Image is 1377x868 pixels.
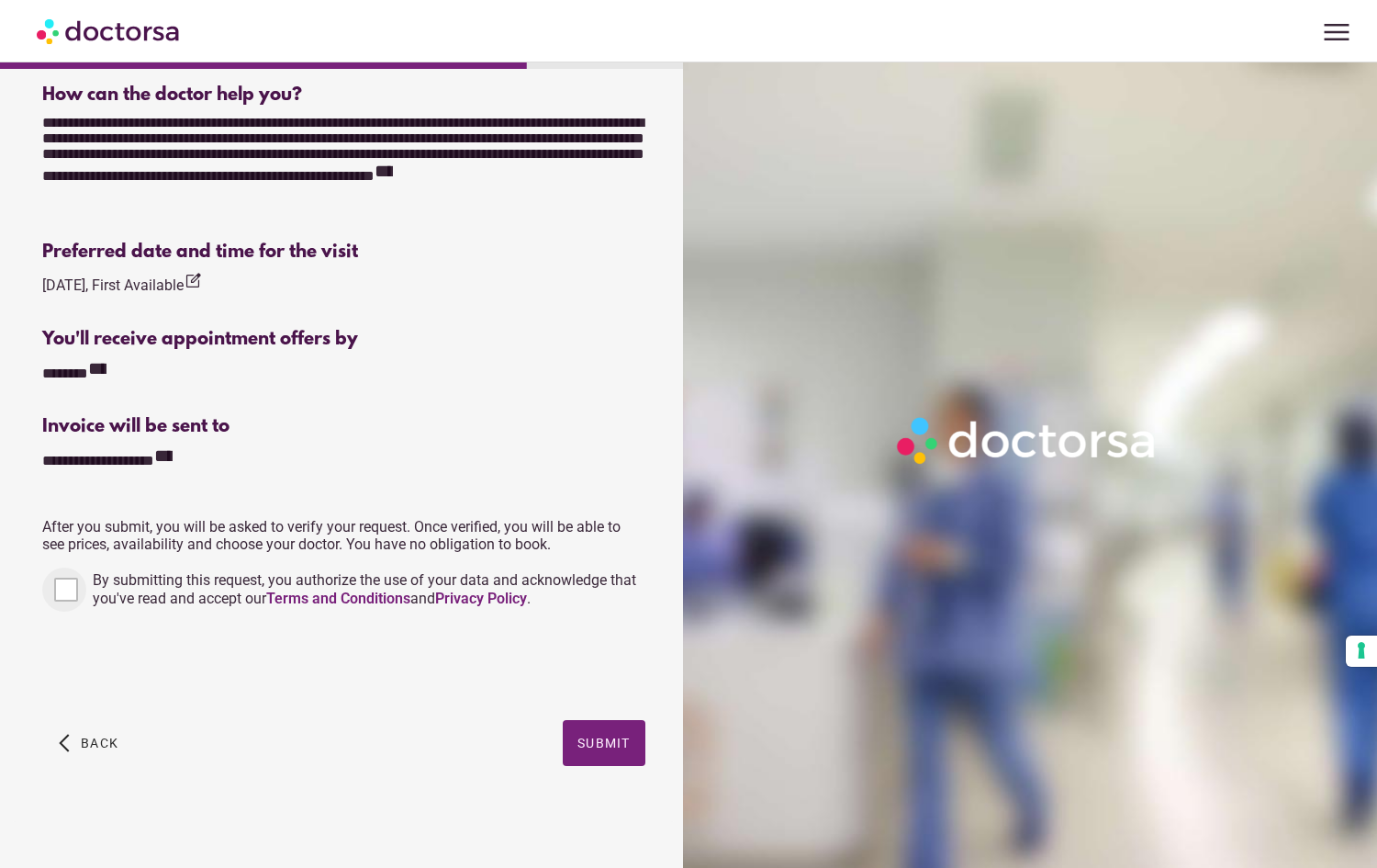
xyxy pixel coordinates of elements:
span: Back [81,736,118,750]
button: Your consent preferences for tracking technologies [1346,636,1377,667]
iframe: reCAPTCHA [42,630,321,702]
div: Invoice will be sent to [42,416,644,437]
span: Submit [577,736,631,750]
a: Terms and Conditions [266,590,410,607]
img: Doctorsa.com [37,10,182,51]
span: By submitting this request, you authorize the use of your data and acknowledge that you've read a... [93,571,636,607]
img: Logo-Doctorsa-trans-White-partial-flat.png [890,410,1165,471]
div: [DATE], First Available [42,272,202,297]
div: How can the doctor help you? [42,85,644,106]
button: arrow_back_ios Back [51,720,126,766]
button: Submit [563,720,645,766]
i: edit_square [184,272,202,290]
p: After you submit, you will be asked to verify your request. Once verified, you will be able to se... [42,518,644,553]
div: Preferred date and time for the visit [42,242,644,263]
a: Privacy Policy [435,590,527,607]
span: menu [1319,15,1354,50]
div: You'll receive appointment offers by [42,329,644,350]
